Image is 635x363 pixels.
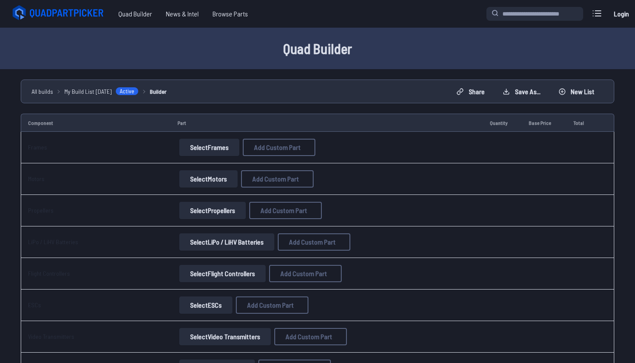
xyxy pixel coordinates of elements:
a: Builder [150,87,167,96]
a: Login [611,5,632,22]
a: SelectMotors [178,170,239,188]
button: SelectFrames [179,139,239,156]
span: Add Custom Part [286,333,332,340]
a: Video Transmitters [28,333,74,340]
a: Quad Builder [111,5,159,22]
button: Add Custom Part [236,296,308,314]
span: Add Custom Part [260,207,307,214]
td: Total [566,114,597,132]
a: Motors [28,175,44,182]
a: SelectFlight Controllers [178,265,267,282]
a: Flight Controllers [28,270,70,277]
h1: Quad Builder [41,38,594,59]
button: Save as... [495,85,548,99]
a: Propellers [28,207,54,214]
a: SelectPropellers [178,202,248,219]
a: SelectLiPo / LiHV Batteries [178,233,276,251]
button: Add Custom Part [243,139,315,156]
button: Add Custom Part [241,170,314,188]
a: Frames [28,143,47,151]
a: SelectFrames [178,139,241,156]
span: My Build List [DATE] [64,87,112,96]
td: Component [21,114,171,132]
a: SelectESCs [178,296,234,314]
button: New List [551,85,602,99]
button: Add Custom Part [274,328,347,345]
button: SelectVideo Transmitters [179,328,271,345]
td: Part [171,114,483,132]
span: Add Custom Part [252,175,299,182]
button: SelectLiPo / LiHV Batteries [179,233,274,251]
span: Add Custom Part [280,270,327,277]
button: SelectESCs [179,296,232,314]
button: SelectFlight Controllers [179,265,266,282]
span: Add Custom Part [254,144,301,151]
a: All builds [32,87,53,96]
span: Add Custom Part [247,302,294,309]
button: Share [449,85,492,99]
span: Active [115,87,139,96]
a: News & Intel [159,5,206,22]
td: Quantity [483,114,522,132]
a: My Build List [DATE]Active [64,87,139,96]
button: Add Custom Part [249,202,322,219]
a: Browse Parts [206,5,255,22]
a: SelectVideo Transmitters [178,328,273,345]
button: Add Custom Part [269,265,342,282]
a: LiPo / LiHV Batteries [28,238,78,245]
button: SelectPropellers [179,202,246,219]
button: Add Custom Part [278,233,350,251]
button: SelectMotors [179,170,238,188]
span: Add Custom Part [289,239,336,245]
td: Base Price [522,114,566,132]
a: ESCs [28,301,41,309]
